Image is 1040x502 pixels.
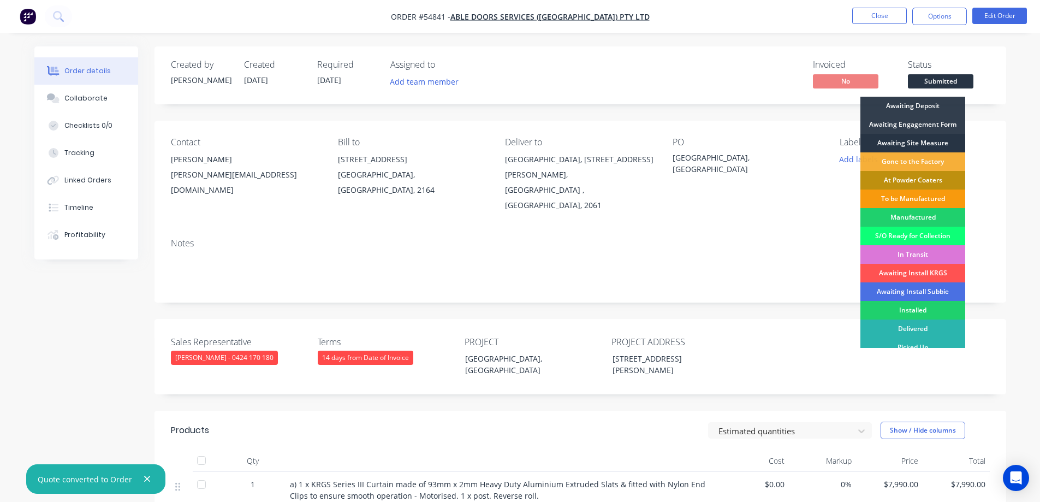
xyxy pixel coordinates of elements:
[34,112,138,139] button: Checklists 0/0
[384,74,464,89] button: Add team member
[860,115,965,134] div: Awaiting Engagement Form
[391,11,450,22] span: Order #54841 -
[860,227,965,245] div: S/O Ready for Collection
[251,479,255,490] span: 1
[171,238,990,249] div: Notes
[860,479,919,490] span: $7,990.00
[908,74,973,88] span: Submitted
[450,11,650,22] a: ABLE Doors Services ([GEOGRAPHIC_DATA]) Pty Ltd
[860,134,965,152] div: Awaiting Site Measure
[611,335,748,349] label: PROJECT ADDRESS
[972,8,1027,24] button: Edit Order
[927,479,985,490] span: $7,990.00
[860,208,965,227] div: Manufactured
[923,450,990,472] div: Total
[881,422,965,439] button: Show / Hide columns
[34,221,138,249] button: Profitability
[505,137,655,147] div: Deliver to
[908,60,990,70] div: Status
[244,60,304,70] div: Created
[244,75,268,85] span: [DATE]
[860,338,965,357] div: Picked Up
[390,60,500,70] div: Assigned to
[64,175,111,185] div: Linked Orders
[171,152,320,198] div: [PERSON_NAME][PERSON_NAME][EMAIL_ADDRESS][DOMAIN_NAME]
[727,479,785,490] span: $0.00
[852,8,907,24] button: Close
[64,148,94,158] div: Tracking
[860,320,965,338] div: Delivered
[290,479,708,501] span: a) 1 x KRGS Series III Curtain made of 93mm x 2mm Heavy Duty Aluminium Extruded Slats & fitted wi...
[813,60,895,70] div: Invoiced
[338,137,488,147] div: Bill to
[604,351,740,378] div: [STREET_ADDRESS][PERSON_NAME]
[38,474,132,485] div: Quote converted to Order
[908,74,973,91] button: Submitted
[390,74,465,89] button: Add team member
[171,152,320,167] div: [PERSON_NAME]
[912,8,967,25] button: Options
[860,97,965,115] div: Awaiting Deposit
[64,121,112,131] div: Checklists 0/0
[317,60,377,70] div: Required
[673,137,822,147] div: PO
[64,230,105,240] div: Profitability
[34,57,138,85] button: Order details
[64,93,108,103] div: Collaborate
[860,152,965,171] div: Gone to the Factory
[64,203,93,212] div: Timeline
[813,74,878,88] span: No
[856,450,923,472] div: Price
[171,335,307,349] label: Sales Representative
[318,351,413,365] div: 14 days from Date of Invoice
[673,152,809,175] div: [GEOGRAPHIC_DATA], [GEOGRAPHIC_DATA]
[860,190,965,208] div: To be Manufactured
[860,245,965,264] div: In Transit
[793,479,852,490] span: 0%
[171,60,231,70] div: Created by
[171,424,209,437] div: Products
[34,139,138,167] button: Tracking
[34,194,138,221] button: Timeline
[840,137,989,147] div: Labels
[338,152,488,198] div: [STREET_ADDRESS][GEOGRAPHIC_DATA], [GEOGRAPHIC_DATA], 2164
[860,171,965,190] div: At Powder Coaters
[456,351,593,378] div: [GEOGRAPHIC_DATA], [GEOGRAPHIC_DATA]
[318,335,454,349] label: Terms
[20,8,36,25] img: Factory
[505,152,655,182] div: [GEOGRAPHIC_DATA], [STREET_ADDRESS][PERSON_NAME],
[834,152,884,167] button: Add labels
[505,182,655,213] div: [GEOGRAPHIC_DATA] , [GEOGRAPHIC_DATA], 2061
[171,351,278,365] div: [PERSON_NAME] - 0424 170 180
[338,167,488,198] div: [GEOGRAPHIC_DATA], [GEOGRAPHIC_DATA], 2164
[338,152,488,167] div: [STREET_ADDRESS]
[34,85,138,112] button: Collaborate
[317,75,341,85] span: [DATE]
[505,152,655,213] div: [GEOGRAPHIC_DATA], [STREET_ADDRESS][PERSON_NAME],[GEOGRAPHIC_DATA] , [GEOGRAPHIC_DATA], 2061
[171,137,320,147] div: Contact
[860,264,965,282] div: Awaiting Install KRGS
[789,450,856,472] div: Markup
[465,335,601,349] label: PROJECT
[64,66,111,76] div: Order details
[34,167,138,194] button: Linked Orders
[220,450,286,472] div: Qty
[171,167,320,198] div: [PERSON_NAME][EMAIL_ADDRESS][DOMAIN_NAME]
[860,282,965,301] div: Awaiting Install Subbie
[860,301,965,320] div: Installed
[1003,465,1029,491] div: Open Intercom Messenger
[171,74,231,86] div: [PERSON_NAME]
[722,450,789,472] div: Cost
